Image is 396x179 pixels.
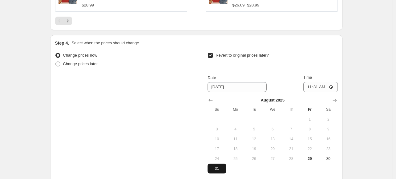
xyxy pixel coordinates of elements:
[245,134,263,144] button: Tuesday August 12 2025
[206,96,215,105] button: Show previous month, July 2025
[303,117,317,122] span: 1
[303,107,317,112] span: Fr
[208,82,267,92] input: 8/29/2025
[208,164,226,173] button: Sunday August 31 2025
[82,3,94,7] span: $28.99
[229,156,242,161] span: 25
[245,105,263,114] th: Tuesday
[282,124,300,134] button: Thursday August 7 2025
[63,17,72,25] button: Next
[229,127,242,132] span: 4
[210,107,224,112] span: Su
[210,156,224,161] span: 24
[263,124,282,134] button: Wednesday August 6 2025
[284,156,298,161] span: 28
[282,105,300,114] th: Thursday
[55,17,72,25] nav: Pagination
[232,3,245,7] span: $26.09
[229,146,242,151] span: 18
[301,154,319,164] button: Today Friday August 29 2025
[321,137,335,141] span: 16
[319,134,337,144] button: Saturday August 16 2025
[330,96,339,105] button: Show next month, September 2025
[247,107,261,112] span: Tu
[303,156,317,161] span: 29
[226,105,245,114] th: Monday
[208,134,226,144] button: Sunday August 10 2025
[321,156,335,161] span: 30
[226,154,245,164] button: Monday August 25 2025
[303,137,317,141] span: 15
[282,134,300,144] button: Thursday August 14 2025
[226,134,245,144] button: Monday August 11 2025
[216,53,269,58] span: Revert to original prices later?
[263,154,282,164] button: Wednesday August 27 2025
[208,154,226,164] button: Sunday August 24 2025
[263,105,282,114] th: Wednesday
[63,62,98,66] span: Change prices later
[210,166,224,171] span: 31
[303,127,317,132] span: 8
[319,114,337,124] button: Saturday August 2 2025
[301,144,319,154] button: Friday August 22 2025
[319,124,337,134] button: Saturday August 9 2025
[263,144,282,154] button: Wednesday August 20 2025
[210,127,224,132] span: 3
[245,124,263,134] button: Tuesday August 5 2025
[284,127,298,132] span: 7
[266,107,279,112] span: We
[319,144,337,154] button: Saturday August 23 2025
[301,134,319,144] button: Friday August 15 2025
[71,40,139,46] p: Select when the prices should change
[229,137,242,141] span: 11
[282,154,300,164] button: Thursday August 28 2025
[319,154,337,164] button: Saturday August 30 2025
[319,105,337,114] th: Saturday
[55,40,69,46] h2: Step 4.
[321,107,335,112] span: Sa
[266,127,279,132] span: 6
[301,105,319,114] th: Friday
[303,146,317,151] span: 22
[245,144,263,154] button: Tuesday August 19 2025
[266,146,279,151] span: 20
[266,156,279,161] span: 27
[247,137,261,141] span: 12
[263,134,282,144] button: Wednesday August 13 2025
[208,75,216,80] span: Date
[284,146,298,151] span: 21
[321,127,335,132] span: 9
[63,53,97,58] span: Change prices now
[208,144,226,154] button: Sunday August 17 2025
[247,146,261,151] span: 19
[247,3,259,7] span: $28.99
[284,137,298,141] span: 14
[303,75,312,80] span: Time
[247,156,261,161] span: 26
[208,124,226,134] button: Sunday August 3 2025
[282,144,300,154] button: Thursday August 21 2025
[210,137,224,141] span: 10
[210,146,224,151] span: 17
[245,154,263,164] button: Tuesday August 26 2025
[321,146,335,151] span: 23
[301,124,319,134] button: Friday August 8 2025
[284,107,298,112] span: Th
[321,117,335,122] span: 2
[247,127,261,132] span: 5
[229,107,242,112] span: Mo
[303,82,338,92] input: 12:00
[301,114,319,124] button: Friday August 1 2025
[266,137,279,141] span: 13
[226,124,245,134] button: Monday August 4 2025
[226,144,245,154] button: Monday August 18 2025
[208,105,226,114] th: Sunday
